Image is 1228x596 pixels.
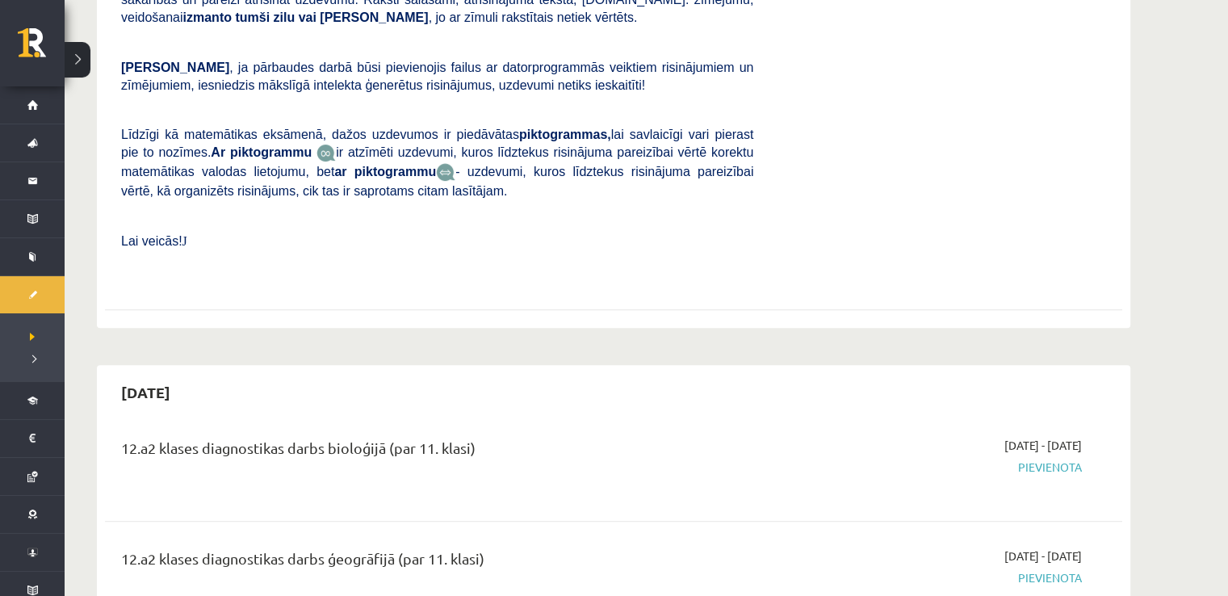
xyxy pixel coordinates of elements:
h2: [DATE] [105,373,187,411]
span: , ja pārbaudes darbā būsi pievienojis failus ar datorprogrammās veiktiem risinājumiem un zīmējumi... [121,61,753,92]
img: wKvN42sLe3LLwAAAABJRU5ErkJggg== [436,163,455,182]
span: Pievienota [777,459,1082,476]
div: 12.a2 klases diagnostikas darbs ģeogrāfijā (par 11. klasi) [121,548,753,577]
b: tumši zilu vai [PERSON_NAME] [235,10,428,24]
b: Ar piktogrammu [211,145,312,159]
span: [DATE] - [DATE] [1004,437,1082,454]
div: 12.a2 klases diagnostikas darbs bioloģijā (par 11. klasi) [121,437,753,467]
span: J [182,234,187,248]
img: JfuEzvunn4EvwAAAAASUVORK5CYII= [316,144,336,162]
span: [PERSON_NAME] [121,61,229,74]
span: Līdzīgi kā matemātikas eksāmenā, dažos uzdevumos ir piedāvātas lai savlaicīgi vari pierast pie to... [121,128,753,159]
b: piktogrammas, [519,128,611,141]
span: Pievienota [777,569,1082,586]
span: [DATE] - [DATE] [1004,548,1082,565]
span: Lai veicās! [121,234,182,248]
b: izmanto [183,10,232,24]
a: Rīgas 1. Tālmācības vidusskola [18,28,65,69]
b: ar piktogrammu [334,165,436,178]
span: ir atzīmēti uzdevumi, kuros līdztekus risinājuma pareizībai vērtē korektu matemātikas valodas lie... [121,145,753,178]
